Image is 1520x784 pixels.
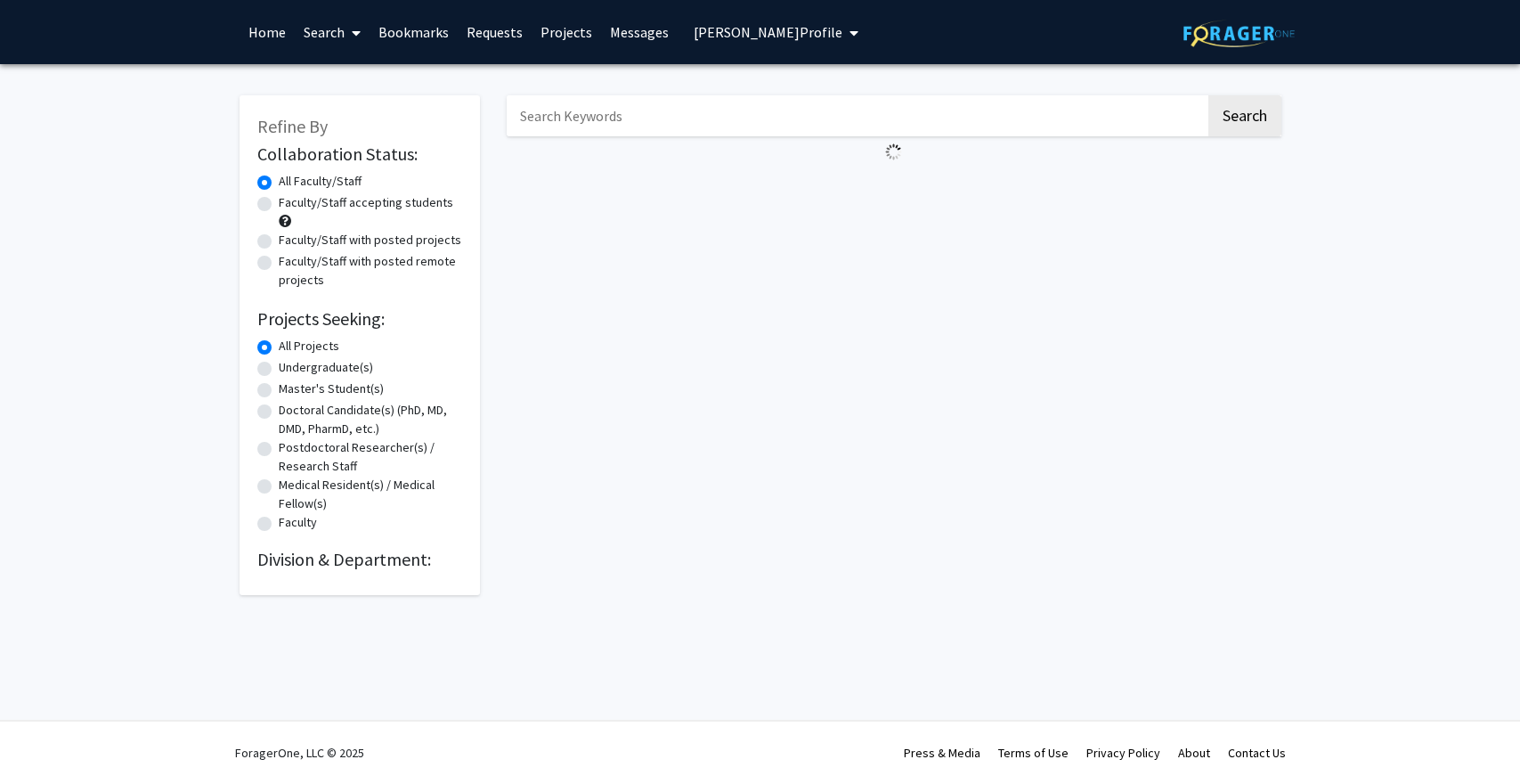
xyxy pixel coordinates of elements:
a: Privacy Policy [1086,745,1160,761]
a: About [1178,745,1210,761]
label: Doctoral Candidate(s) (PhD, MD, DMD, PharmD, etc.) [279,401,462,438]
a: Projects [532,1,601,63]
span: [PERSON_NAME] Profile [694,23,842,41]
a: Press & Media [904,745,980,761]
button: Search [1208,95,1281,136]
a: Bookmarks [370,1,458,63]
nav: Page navigation [507,167,1281,208]
label: Undergraduate(s) [279,358,373,377]
h2: Division & Department: [257,549,462,570]
span: Refine By [257,115,328,137]
label: All Projects [279,337,339,355]
input: Search Keywords [507,95,1206,136]
a: Terms of Use [998,745,1069,761]
label: Master's Student(s) [279,380,384,398]
a: Requests [458,1,532,63]
label: All Faculty/Staff [279,172,362,191]
h2: Collaboration Status: [257,143,462,165]
label: Faculty [279,513,317,532]
a: Search [295,1,370,63]
label: Faculty/Staff with posted projects [279,231,461,249]
label: Faculty/Staff accepting students [279,193,453,212]
a: Contact Us [1228,745,1286,761]
img: ForagerOne Logo [1183,20,1295,47]
img: Loading [878,136,909,167]
h2: Projects Seeking: [257,308,462,330]
a: Home [240,1,295,63]
label: Faculty/Staff with posted remote projects [279,252,462,290]
a: Messages [601,1,678,63]
label: Medical Resident(s) / Medical Fellow(s) [279,476,462,513]
div: ForagerOne, LLC © 2025 [235,722,364,784]
label: Postdoctoral Researcher(s) / Research Staff [279,438,462,476]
